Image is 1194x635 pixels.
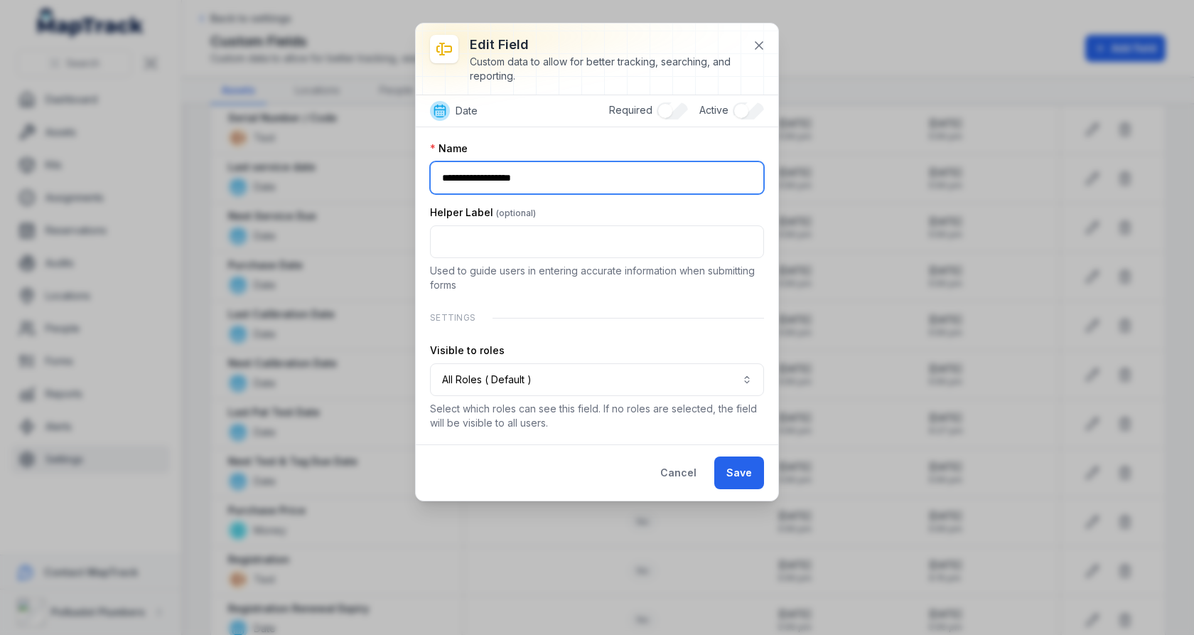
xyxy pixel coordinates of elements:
[456,104,478,118] span: Date
[430,402,764,430] p: Select which roles can see this field. If no roles are selected, the field will be visible to all...
[714,457,764,489] button: Save
[699,104,728,116] span: Active
[430,206,536,220] label: Helper Label
[430,142,468,156] label: Name
[430,264,764,292] p: Used to guide users in entering accurate information when submitting forms
[430,343,505,358] label: Visible to roles
[609,104,652,116] span: Required
[430,161,764,194] input: :ru:-form-item-label
[430,363,764,396] button: All Roles ( Default )
[470,55,741,83] div: Custom data to allow for better tracking, searching, and reporting.
[430,225,764,258] input: :rv:-form-item-label
[648,457,709,489] button: Cancel
[470,35,741,55] h3: Edit field
[430,304,764,332] div: Settings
